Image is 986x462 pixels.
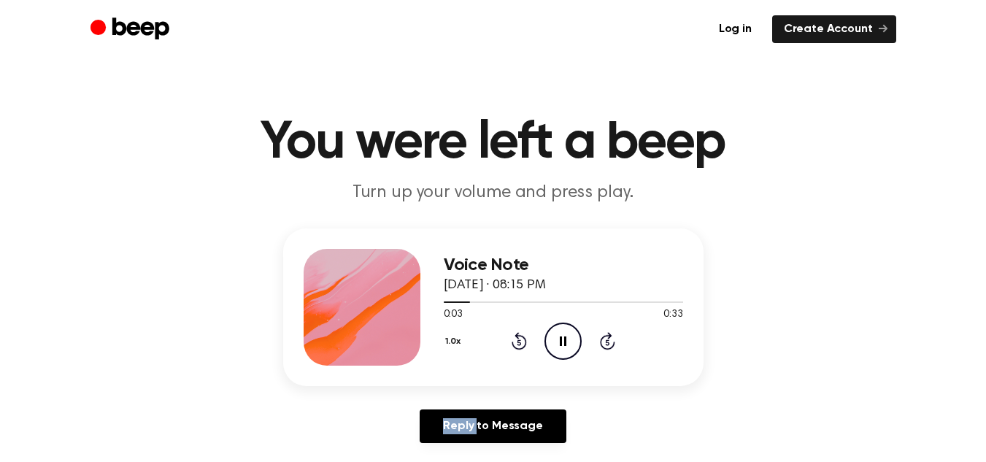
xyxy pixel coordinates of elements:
[444,307,463,323] span: 0:03
[444,279,546,292] span: [DATE] · 08:15 PM
[420,409,566,443] a: Reply to Message
[772,15,896,43] a: Create Account
[444,255,683,275] h3: Voice Note
[90,15,173,44] a: Beep
[120,117,867,169] h1: You were left a beep
[444,329,466,354] button: 1.0x
[707,15,763,43] a: Log in
[213,181,774,205] p: Turn up your volume and press play.
[663,307,682,323] span: 0:33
